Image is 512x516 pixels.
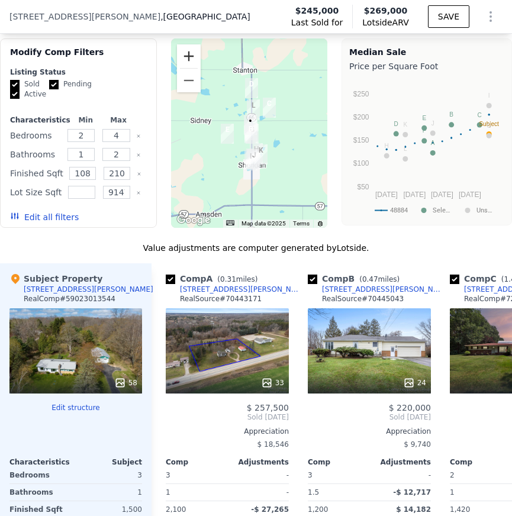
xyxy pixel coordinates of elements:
div: Modify Comp Filters [10,46,147,67]
div: RealSource # 70443171 [180,294,262,304]
div: 1853 S Sheridan Rd [245,78,258,98]
span: Last Sold for [291,17,343,28]
text: $100 [353,159,369,167]
div: Adjustments [369,457,431,467]
span: 2 [450,471,455,479]
div: 689 E Beardslee Rd [255,144,268,165]
div: Price per Square Foot [349,58,504,75]
span: $ 18,546 [257,440,289,449]
input: Active [10,89,20,99]
button: Zoom out [177,69,201,92]
div: Appreciation [166,427,289,436]
span: 3 [308,471,313,479]
div: Bathrooms [10,146,61,163]
div: Appreciation [308,427,431,436]
span: Sold [DATE] [308,412,431,422]
button: Edit all filters [10,211,79,223]
span: 0.31 [220,275,236,283]
text: A [431,140,435,146]
label: Sold [10,79,40,89]
text: Subject [479,121,499,127]
text: K [403,121,407,128]
text: G [487,122,491,129]
div: 1393 W Hansen Rd [221,124,234,144]
div: Median Sale [349,46,504,58]
button: Clear [137,172,141,176]
span: -$ 12,717 [393,488,431,496]
text: [DATE] [375,191,398,199]
div: Adjustments [227,457,289,467]
svg: A chart. [349,75,504,222]
input: Sold [10,80,20,89]
text: J [432,120,434,127]
div: Comp [308,457,369,467]
div: 4064 S Sheridan Rd [244,120,257,140]
button: Zoom in [177,44,201,68]
text: B [449,111,453,118]
span: $ 14,182 [396,505,431,514]
text: E [422,115,426,121]
img: Google [174,212,213,228]
text: 48884 [390,207,408,214]
text: H [385,143,389,149]
span: Sold [DATE] [166,412,289,422]
text: $250 [353,90,369,98]
span: $ 220,000 [389,403,431,412]
text: $150 [353,136,369,144]
text: C [478,112,482,118]
div: Comp A [166,273,262,285]
div: 1.5 [308,484,367,501]
button: Keyboard shortcuts [226,220,234,225]
div: [STREET_ADDRESS][PERSON_NAME] [24,285,153,294]
div: Characteristics [10,115,67,125]
div: 33 [261,377,284,389]
div: Bedrooms [10,127,61,144]
div: 4263 S Sheridan Rd [246,124,259,144]
button: Clear [136,191,141,195]
span: $269,000 [364,6,408,15]
div: 1 [166,484,225,501]
div: Min [72,115,99,125]
div: 1 [78,484,142,501]
span: [STREET_ADDRESS][PERSON_NAME] [9,11,160,22]
div: - [230,484,289,501]
div: 58 [114,377,137,389]
div: [STREET_ADDRESS][PERSON_NAME] [322,285,445,294]
span: , [GEOGRAPHIC_DATA] [160,11,250,22]
span: $245,000 [295,5,339,17]
span: ( miles) [212,275,262,283]
span: Map data ©2025 [241,220,286,227]
span: 2,100 [166,505,186,514]
button: Show Options [479,5,503,28]
div: [STREET_ADDRESS][PERSON_NAME] [180,285,303,294]
div: 319 S Oak St [246,149,259,169]
div: - [230,467,289,483]
span: 1,200 [308,505,328,514]
div: Comp B [308,273,404,285]
div: Lot Size Sqft [10,184,62,201]
text: [DATE] [459,191,481,199]
div: 3 [78,467,142,483]
button: Clear [136,134,141,138]
a: Report errors in the road map or imagery to Google [317,220,324,227]
div: 105 Penny Lane [247,99,260,120]
div: 407 Saint Clair St [250,143,263,163]
text: [DATE] [431,191,453,199]
div: Max [104,115,132,125]
a: Terms (opens in new tab) [293,220,310,227]
a: Open this area in Google Maps (opens a new window) [174,212,213,228]
text: Sele… [433,207,450,214]
div: Finished Sqft [10,165,63,182]
text: I [488,92,490,99]
span: $ 9,740 [404,440,431,449]
div: 2855 S Staines Rd [263,98,276,118]
div: 4392 S Sheridan Rd [244,123,257,143]
text: [DATE] [404,191,426,199]
div: Listing Status [10,67,147,77]
text: D [394,121,398,127]
span: 0.47 [362,275,378,283]
div: 416 S Main St [244,150,257,170]
div: - [372,467,431,483]
text: $50 [357,183,369,191]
